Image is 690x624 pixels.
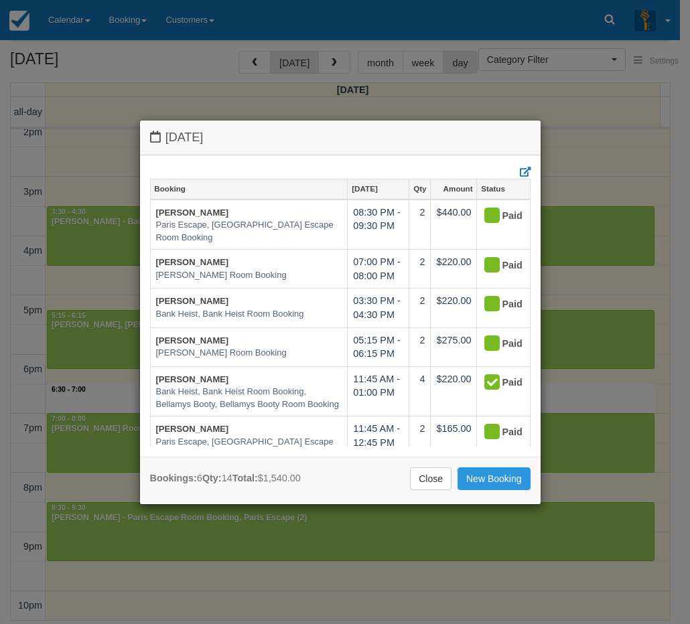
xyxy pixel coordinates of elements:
td: $275.00 [431,327,477,366]
strong: Qty: [202,473,222,483]
em: Bank Heist, Bank Heist Room Booking, Bellamys Booty, Bellamys Booty Room Booking [156,386,342,410]
a: New Booking [458,467,531,490]
a: Qty [409,179,430,198]
a: Booking [151,179,348,198]
a: [PERSON_NAME] [156,257,229,267]
td: $440.00 [431,200,477,250]
td: 2 [409,250,431,289]
td: 05:15 PM - 06:15 PM [348,327,409,366]
div: Paid [482,206,512,227]
h4: [DATE] [150,131,531,145]
em: [PERSON_NAME] Room Booking [156,269,342,282]
em: Bank Heist, Bank Heist Room Booking [156,308,342,321]
td: 11:45 AM - 01:00 PM [348,366,409,416]
strong: Total: [232,473,258,483]
td: 2 [409,289,431,327]
strong: Bookings: [150,473,197,483]
a: Amount [431,179,476,198]
td: 07:00 PM - 08:00 PM [348,250,409,289]
a: [PERSON_NAME] [156,296,229,306]
td: 2 [409,200,431,250]
td: $165.00 [431,416,477,467]
td: $220.00 [431,366,477,416]
td: 2 [409,416,431,467]
td: 08:30 PM - 09:30 PM [348,200,409,250]
div: Paid [482,333,512,355]
td: $220.00 [431,289,477,327]
em: Paris Escape, [GEOGRAPHIC_DATA] Escape Room Booking [156,436,342,461]
td: 03:30 PM - 04:30 PM [348,289,409,327]
td: 11:45 AM - 12:45 PM [348,416,409,467]
div: Paid [482,294,512,315]
a: Close [410,467,452,490]
div: 6 14 $1,540.00 [150,471,301,485]
a: [PERSON_NAME] [156,374,229,384]
a: [PERSON_NAME] [156,424,229,434]
div: Paid [482,255,512,277]
a: Status [477,179,529,198]
em: Paris Escape, [GEOGRAPHIC_DATA] Escape Room Booking [156,219,342,244]
td: 2 [409,327,431,366]
td: 4 [409,366,431,416]
a: [PERSON_NAME] [156,208,229,218]
div: Paid [482,422,512,443]
div: Paid [482,372,512,394]
td: $220.00 [431,250,477,289]
em: [PERSON_NAME] Room Booking [156,347,342,360]
a: [PERSON_NAME] [156,335,229,345]
a: [DATE] [348,179,409,198]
